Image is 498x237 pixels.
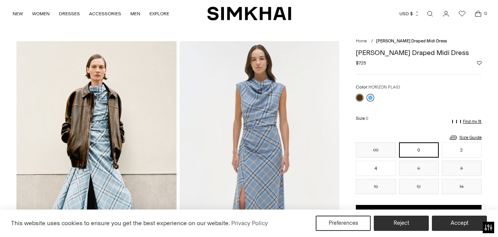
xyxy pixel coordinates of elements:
[374,216,429,231] button: Reject
[422,6,438,21] a: Open search modal
[356,84,400,91] label: Color:
[399,142,439,158] button: 0
[442,142,482,158] button: 2
[59,5,80,22] a: DRESSES
[356,60,366,66] span: $725
[356,142,396,158] button: 00
[399,179,439,194] button: 12
[89,5,121,22] a: ACCESSORIES
[13,5,23,22] a: NEW
[442,161,482,176] button: 8
[6,208,77,231] iframe: Sign Up via Text for Offers
[366,116,368,121] span: 0
[454,6,470,21] a: Wishlist
[482,10,489,17] span: 0
[11,219,230,227] span: This website uses cookies to ensure you get the best experience on our website.
[442,179,482,194] button: 14
[470,6,486,21] a: Open cart modal
[356,49,482,56] h1: [PERSON_NAME] Draped Midi Dress
[207,6,291,21] a: SIMKHAI
[449,133,482,142] a: Size Guide
[316,216,371,231] button: Preferences
[356,205,482,223] button: Add to Bag
[432,216,487,231] button: Accept
[149,5,169,22] a: EXPLORE
[399,161,439,176] button: 6
[376,39,447,44] span: [PERSON_NAME] Draped Midi Dress
[399,5,420,22] button: USD $
[477,61,482,65] button: Add to Wishlist
[356,161,396,176] button: 4
[438,6,454,21] a: Go to the account page
[356,39,367,44] a: Home
[356,38,482,45] nav: breadcrumbs
[368,85,400,90] span: HORIZON PLAID
[371,38,373,45] div: /
[130,5,140,22] a: MEN
[356,179,396,194] button: 10
[356,115,368,122] label: Size:
[32,5,50,22] a: WOMEN
[230,218,269,229] a: Privacy Policy (opens in a new tab)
